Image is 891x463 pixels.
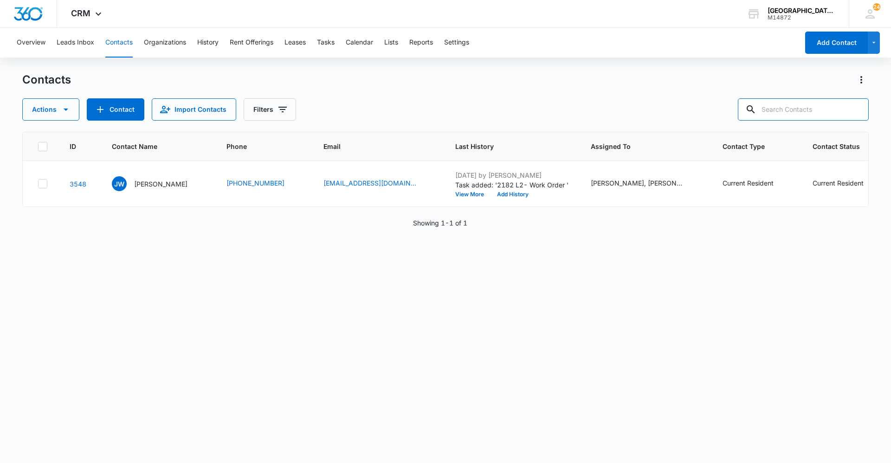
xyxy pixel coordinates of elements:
p: [PERSON_NAME] [134,179,187,189]
div: Contact Status - Current Resident - Select to Edit Field [813,178,880,189]
button: Import Contacts [152,98,236,121]
button: Filters [244,98,296,121]
div: Current Resident [813,178,864,188]
span: JW [112,176,127,191]
button: Overview [17,28,45,58]
div: Assigned To - Becca McDermott, Chris Urrutia, Derrick Williams, Jonathan Guptill - Select to Edit... [591,178,700,189]
button: Add Contact [87,98,144,121]
span: CRM [71,8,90,18]
div: [PERSON_NAME], [PERSON_NAME], [PERSON_NAME], [PERSON_NAME] [591,178,684,188]
span: Assigned To [591,141,687,151]
span: Contact Name [112,141,191,151]
input: Search Contacts [738,98,869,121]
button: Leads Inbox [57,28,94,58]
div: notifications count [873,3,880,11]
button: Organizations [144,28,186,58]
a: [EMAIL_ADDRESS][DOMAIN_NAME] [323,178,416,188]
span: Contact Type [723,141,777,151]
div: Phone - (970) 213-9550 - Select to Edit Field [226,178,301,189]
span: ID [70,141,76,151]
div: account name [768,7,835,14]
button: Add Contact [805,32,868,54]
div: Current Resident [723,178,774,188]
button: Add History [491,192,535,197]
span: Contact Status [813,141,867,151]
div: Contact Type - Current Resident - Select to Edit Field [723,178,790,189]
button: Lists [384,28,398,58]
div: Email - jjdubba@gmail.com - Select to Edit Field [323,178,433,189]
span: Phone [226,141,288,151]
p: Task added: '2182 L2- Work Order ' [455,180,568,190]
span: Email [323,141,420,151]
div: account id [768,14,835,21]
button: Calendar [346,28,373,58]
button: View More [455,192,491,197]
h1: Contacts [22,73,71,87]
button: Rent Offerings [230,28,273,58]
p: [DATE] by [PERSON_NAME] [455,170,568,180]
span: Last History [455,141,555,151]
div: Contact Name - Jason Wallace - Select to Edit Field [112,176,204,191]
button: Reports [409,28,433,58]
a: [PHONE_NUMBER] [226,178,284,188]
button: Actions [854,72,869,87]
button: Actions [22,98,79,121]
button: Contacts [105,28,133,58]
p: Showing 1-1 of 1 [413,218,467,228]
button: Settings [444,28,469,58]
span: 24 [873,3,880,11]
button: History [197,28,219,58]
a: Navigate to contact details page for Jason Wallace [70,180,86,188]
button: Tasks [317,28,335,58]
button: Leases [284,28,306,58]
